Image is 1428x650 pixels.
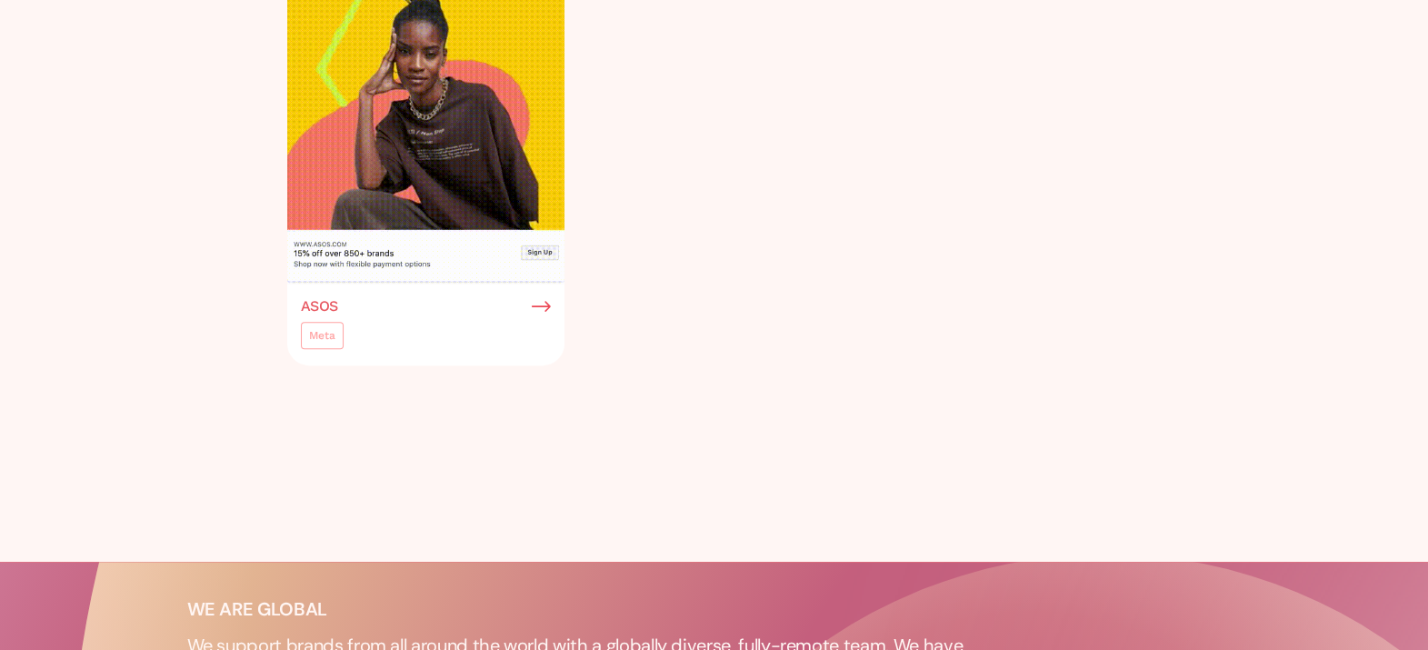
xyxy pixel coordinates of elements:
[301,298,551,315] a: ASOS
[301,298,339,315] h3: ASOS
[187,598,569,620] p: WE ARE GLOBAL
[309,326,335,345] div: Meta
[301,322,344,349] a: Meta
